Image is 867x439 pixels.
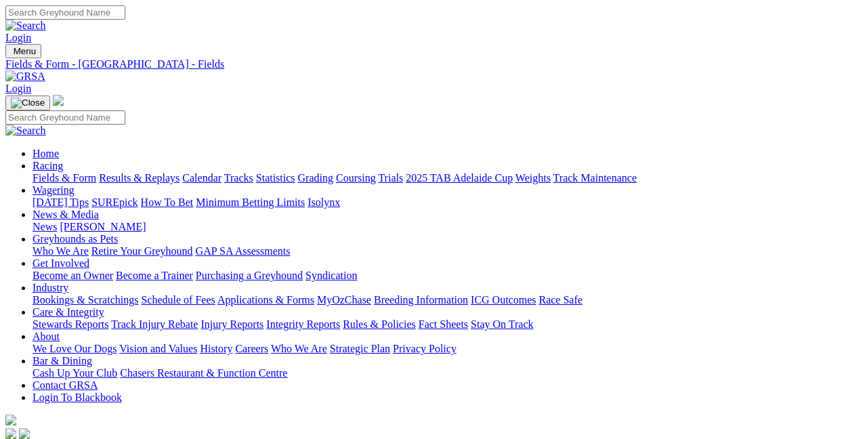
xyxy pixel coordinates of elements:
[116,270,193,281] a: Become a Trainer
[271,343,327,354] a: Who We Are
[33,367,862,379] div: Bar & Dining
[120,367,287,379] a: Chasers Restaurant & Function Centre
[111,318,198,330] a: Track Injury Rebate
[14,46,36,56] span: Menu
[224,172,253,184] a: Tracks
[256,172,295,184] a: Statistics
[5,125,46,137] img: Search
[33,233,118,245] a: Greyhounds as Pets
[33,245,862,257] div: Greyhounds as Pets
[141,294,215,306] a: Schedule of Fees
[33,331,60,342] a: About
[5,32,31,43] a: Login
[19,428,30,439] img: twitter.svg
[33,196,89,208] a: [DATE] Tips
[5,110,125,125] input: Search
[33,355,92,367] a: Bar & Dining
[33,367,117,379] a: Cash Up Your Club
[33,209,99,220] a: News & Media
[33,343,117,354] a: We Love Our Dogs
[33,245,89,257] a: Who We Are
[538,294,582,306] a: Race Safe
[217,294,314,306] a: Applications & Forms
[553,172,637,184] a: Track Maintenance
[5,70,45,83] img: GRSA
[33,257,89,269] a: Get Involved
[305,270,357,281] a: Syndication
[5,415,16,425] img: logo-grsa-white.png
[33,379,98,391] a: Contact GRSA
[33,306,104,318] a: Care & Integrity
[5,20,46,32] img: Search
[33,294,138,306] a: Bookings & Scratchings
[317,294,371,306] a: MyOzChase
[33,172,96,184] a: Fields & Form
[406,172,513,184] a: 2025 TAB Adelaide Cup
[33,318,862,331] div: Care & Integrity
[378,172,403,184] a: Trials
[5,96,50,110] button: Toggle navigation
[60,221,146,232] a: [PERSON_NAME]
[33,318,108,330] a: Stewards Reports
[91,245,193,257] a: Retire Your Greyhound
[515,172,551,184] a: Weights
[196,196,305,208] a: Minimum Betting Limits
[141,196,194,208] a: How To Bet
[196,245,291,257] a: GAP SA Assessments
[33,148,59,159] a: Home
[343,318,416,330] a: Rules & Policies
[11,98,45,108] img: Close
[33,221,57,232] a: News
[330,343,390,354] a: Strategic Plan
[5,83,31,94] a: Login
[91,196,138,208] a: SUREpick
[99,172,179,184] a: Results & Replays
[196,270,303,281] a: Purchasing a Greyhound
[33,282,68,293] a: Industry
[33,172,862,184] div: Racing
[33,196,862,209] div: Wagering
[200,318,263,330] a: Injury Reports
[33,270,862,282] div: Get Involved
[298,172,333,184] a: Grading
[53,95,64,106] img: logo-grsa-white.png
[235,343,268,354] a: Careers
[5,58,862,70] a: Fields & Form - [GEOGRAPHIC_DATA] - Fields
[200,343,232,354] a: History
[266,318,340,330] a: Integrity Reports
[33,270,113,281] a: Become an Owner
[33,392,122,403] a: Login To Blackbook
[419,318,468,330] a: Fact Sheets
[5,428,16,439] img: facebook.svg
[33,294,862,306] div: Industry
[374,294,468,306] a: Breeding Information
[182,172,221,184] a: Calendar
[119,343,197,354] a: Vision and Values
[33,221,862,233] div: News & Media
[393,343,457,354] a: Privacy Policy
[33,343,862,355] div: About
[471,318,533,330] a: Stay On Track
[308,196,340,208] a: Isolynx
[33,184,75,196] a: Wagering
[471,294,536,306] a: ICG Outcomes
[336,172,376,184] a: Coursing
[5,5,125,20] input: Search
[33,160,63,171] a: Racing
[5,44,41,58] button: Toggle navigation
